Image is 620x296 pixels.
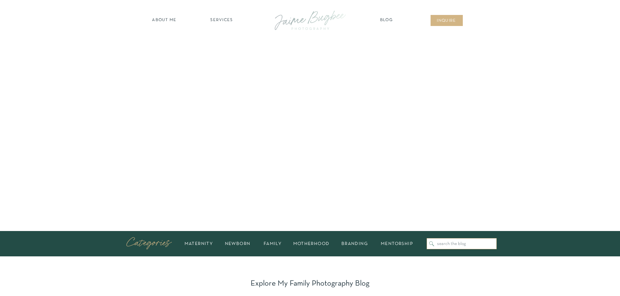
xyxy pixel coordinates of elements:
[379,17,395,24] a: Blog
[290,242,333,246] a: motherhood
[182,242,216,246] a: maternity
[220,242,255,246] a: newborn
[248,279,373,288] h1: Explore My Family Photography Blog
[377,242,417,246] a: mentorship
[437,241,493,246] input: search the blog
[203,17,240,24] a: SERVICES
[150,17,179,24] a: about ME
[260,242,286,246] a: family
[434,18,460,24] a: inqUIre
[337,242,373,246] a: branding
[126,237,176,251] p: Categories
